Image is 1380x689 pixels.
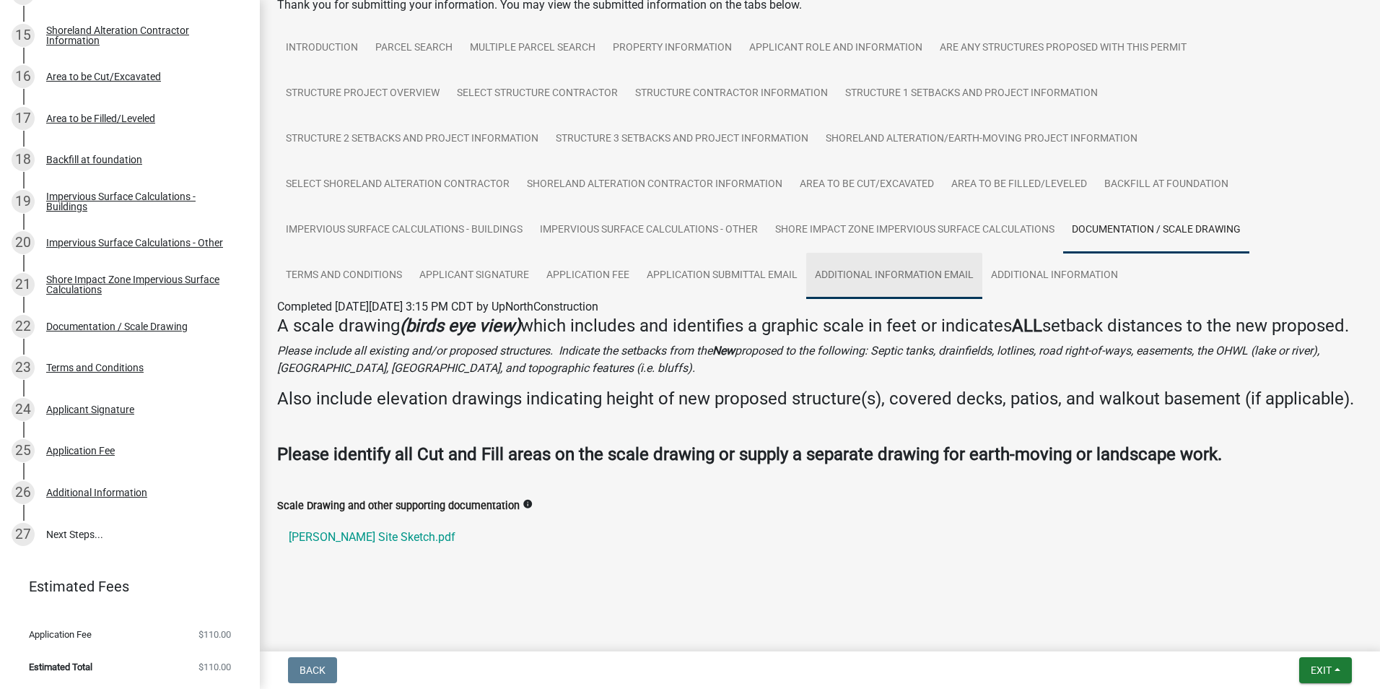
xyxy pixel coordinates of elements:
[46,321,188,331] div: Documentation / Scale Drawing
[12,439,35,462] div: 25
[523,499,533,509] i: info
[817,116,1146,162] a: Shoreland Alteration/Earth-Moving Project Information
[1299,657,1352,683] button: Exit
[277,162,518,208] a: Select Shoreland Alteration contractor
[46,25,237,45] div: Shoreland Alteration Contractor Information
[1311,664,1332,676] span: Exit
[46,363,144,373] div: Terms and Conditions
[943,162,1096,208] a: Area to be Filled/Leveled
[461,25,604,71] a: Multiple Parcel Search
[531,207,767,253] a: Impervious Surface Calculations - Other
[277,116,547,162] a: Structure 2 Setbacks and project information
[791,162,943,208] a: Area to be Cut/Excavated
[29,662,92,672] span: Estimated Total
[300,664,326,676] span: Back
[277,25,367,71] a: Introduction
[277,344,1319,375] i: Please include all existing and/or proposed structures. Indicate the setbacks from the proposed t...
[448,71,626,117] a: Select Structure Contractor
[1063,207,1249,253] a: Documentation / Scale Drawing
[767,207,1063,253] a: Shore Impact Zone Impervious Surface Calculations
[741,25,931,71] a: Applicant Role and Information
[411,253,538,299] a: Applicant Signature
[46,113,155,123] div: Area to be Filled/Leveled
[46,191,237,212] div: Impervious Surface Calculations - Buildings
[12,190,35,213] div: 19
[277,389,1363,409] h4: Also include elevation drawings indicating height of new proposed structure(s), covered decks, pa...
[12,481,35,504] div: 26
[277,300,598,313] span: Completed [DATE][DATE] 3:15 PM CDT by UpNorthConstruction
[12,273,35,296] div: 21
[931,25,1195,71] a: Are any Structures Proposed with this Permit
[518,162,791,208] a: Shoreland Alteration Contractor Information
[277,316,1363,337] h4: A scale drawing which includes and identifies a graphic scale in feet or indicates setback distan...
[400,316,520,336] strong: (birds eye view)
[1012,316,1042,336] strong: ALL
[12,523,35,546] div: 27
[12,572,237,601] a: Estimated Fees
[46,487,147,498] div: Additional Information
[638,253,806,299] a: Application Submittal Email
[12,24,35,47] div: 15
[12,65,35,88] div: 16
[46,274,237,295] div: Shore Impact Zone Impervious Surface Calculations
[712,344,735,357] strong: New
[277,253,411,299] a: Terms and Conditions
[982,253,1127,299] a: Additional Information
[12,315,35,338] div: 22
[12,148,35,171] div: 18
[198,630,231,639] span: $110.00
[837,71,1106,117] a: Structure 1 Setbacks and project information
[198,662,231,672] span: $110.00
[626,71,837,117] a: Structure Contractor Information
[277,501,520,511] label: Scale Drawing and other supporting documentation
[806,253,982,299] a: Additional Information Email
[12,231,35,254] div: 20
[277,520,1363,555] a: [PERSON_NAME] Site Sketch.pdf
[12,107,35,130] div: 17
[277,444,1222,464] strong: Please identify all Cut and Fill areas on the scale drawing or supply a separate drawing for eart...
[604,25,741,71] a: Property Information
[1096,162,1237,208] a: Backfill at foundation
[367,25,461,71] a: Parcel search
[277,207,531,253] a: Impervious Surface Calculations - Buildings
[277,71,448,117] a: Structure Project Overview
[29,630,92,639] span: Application Fee
[12,356,35,379] div: 23
[12,398,35,421] div: 24
[46,238,223,248] div: Impervious Surface Calculations - Other
[46,71,161,82] div: Area to be Cut/Excavated
[288,657,337,683] button: Back
[538,253,638,299] a: Application Fee
[46,404,134,415] div: Applicant Signature
[547,116,817,162] a: Structure 3 Setbacks and project information
[46,155,142,165] div: Backfill at foundation
[46,446,115,456] div: Application Fee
